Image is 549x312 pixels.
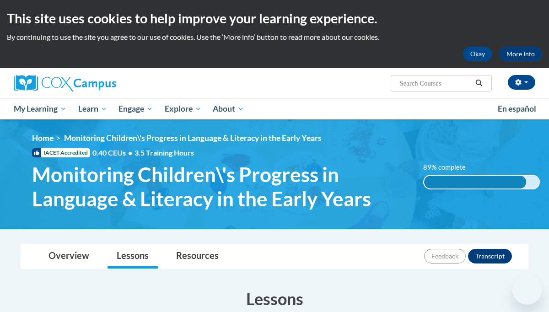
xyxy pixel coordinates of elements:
[399,78,472,89] input: Search Courses
[78,103,107,114] span: Learn
[512,275,542,305] iframe: Button to launch messaging window
[7,9,542,27] h2: This site uses cookies to help improve your learning experience.
[39,244,98,269] a: Overview
[167,244,228,269] a: Resources
[498,104,536,113] span: En español
[472,78,486,89] button: Search
[159,98,207,119] a: Explore
[64,133,322,143] span: Monitoring Children\'s Progress in Language & Literacy in the Early Years
[108,244,158,269] a: Lessons
[207,98,250,119] a: About
[463,47,492,61] button: Okay
[468,249,512,264] button: Transcript
[213,103,244,114] span: About
[165,103,201,114] span: Explore
[424,249,466,264] button: Feedback
[72,98,113,119] a: Learn
[92,148,135,158] span: 0.40 CEUs
[135,148,194,157] span: 3.5 Training Hours
[14,75,116,91] img: Cox Campus
[14,103,66,114] span: My Learning
[118,103,153,114] span: Engage
[32,162,409,211] span: Monitoring Children\'s Progress in Language & Literacy in the Early Years
[492,99,542,118] a: En español
[32,148,90,157] span: IACET Accredited
[7,32,542,42] p: By continuing to use the site you agree to our use of cookies. Use the ‘More info’ button to read...
[21,287,528,310] h3: Lessons
[8,98,72,119] a: My Learning
[508,75,535,90] button: Account Settings
[424,176,526,188] div: 89% complete
[7,98,542,119] div: Main menu
[499,47,542,61] a: More Info
[32,133,54,143] a: Home
[128,148,132,157] span: •
[113,98,159,119] a: Engage
[14,75,178,91] a: Cox Campus
[423,162,476,172] label: 89% complete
